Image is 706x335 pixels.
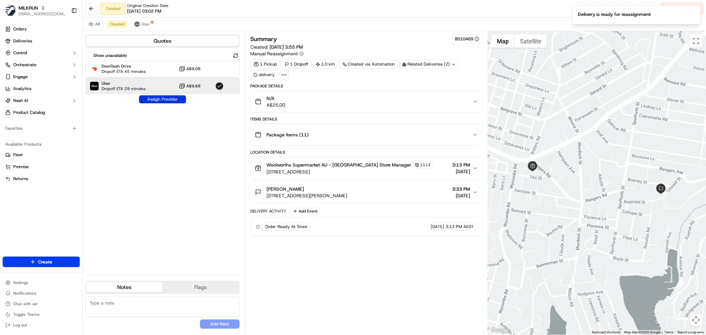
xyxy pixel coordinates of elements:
[5,164,77,170] a: Promise
[3,289,80,298] button: Notifications
[251,36,277,42] h3: Summary
[251,44,303,50] span: Created:
[267,186,304,192] span: [PERSON_NAME]
[3,173,80,184] button: Returns
[3,150,80,160] button: Fleet
[689,313,703,327] button: Map camera controls
[47,112,80,117] a: Powered byPylon
[102,64,146,69] span: DoorDash Drive
[127,3,168,8] span: Original Creation Date
[13,110,45,116] span: Product Catalog
[251,83,482,89] div: Package Details
[7,97,12,102] div: 📗
[7,26,120,37] p: Welcome 👋
[267,102,286,108] span: A$25.00
[86,36,239,46] button: Quotes
[251,150,482,155] div: Location Details
[3,278,80,287] button: Settings
[420,162,431,167] span: 1113
[187,66,201,72] span: A$9.08
[13,291,36,296] span: Notifications
[340,60,398,69] a: Created via Automation
[490,326,511,335] img: Google
[23,70,84,75] div: We're available if you need us!
[5,152,77,158] a: Fleet
[270,44,303,50] span: [DATE] 3:55 PM
[490,326,511,335] a: Open this area in Google Maps (opens a new window)
[7,63,19,75] img: 1736555255976-a54dd68f-1ca7-489b-9aae-adbdc363a1c4
[3,83,80,94] a: Analytics
[3,162,80,172] button: Promise
[251,117,482,122] div: Items Details
[13,98,28,104] span: Nash AI
[3,123,80,134] div: Favorites
[13,164,29,170] span: Promise
[399,60,459,69] div: Related Deliveries (2)
[102,69,146,74] span: Dropoff ETA 45 minutes
[452,168,470,175] span: [DATE]
[85,20,103,28] button: All
[3,320,80,330] button: Log out
[163,282,239,293] button: Flags
[267,192,348,199] span: [STREET_ADDRESS][PERSON_NAME]
[267,162,411,168] span: Woolworths Supermarket AU - [GEOGRAPHIC_DATA] Store Manager
[179,83,201,89] button: A$9.68
[267,95,286,102] span: N/A
[7,7,20,20] img: Nash
[113,65,120,73] button: Start new chat
[446,224,474,230] span: 3:13 PM AEST
[141,22,150,27] span: Uber
[3,3,69,19] button: MILKRUNMILKRUN[EMAIL_ADDRESS][DOMAIN_NAME]
[13,26,26,32] span: Orders
[19,5,38,11] button: MILKRUN
[664,330,674,334] a: Terms (opens in new tab)
[13,280,28,285] span: Settings
[3,36,80,46] a: Deliveries
[3,48,80,58] button: Control
[3,95,80,106] button: Nash AI
[63,96,106,103] span: API Documentation
[13,62,36,68] span: Orchestrate
[19,11,66,17] button: [EMAIL_ADDRESS][DOMAIN_NAME]
[5,5,16,16] img: MILKRUN
[3,107,80,118] a: Product Catalog
[5,176,77,182] a: Returns
[251,50,304,57] button: Manual Reassignment
[251,60,280,69] div: 1 Pickup
[13,86,31,92] span: Analytics
[139,95,186,103] button: Assign Provider
[3,60,80,70] button: Orchestrate
[267,168,433,175] span: [STREET_ADDRESS]
[267,131,309,138] span: Package Items ( 11 )
[13,38,32,44] span: Deliveries
[251,91,482,112] button: N/AA$25.00
[53,93,109,105] a: 💻API Documentation
[431,224,444,230] span: [DATE]
[3,72,80,82] button: Engage
[13,152,23,158] span: Fleet
[251,70,278,79] div: delivery
[678,330,704,334] a: Report a map error
[110,22,124,27] span: Created
[3,257,80,267] button: Create
[13,322,27,328] span: Log out
[3,310,80,319] button: Toggle Theme
[187,83,201,89] span: A$9.68
[179,66,201,72] button: A$9.08
[13,96,51,103] span: Knowledge Base
[17,43,119,50] input: Got a question? Start typing here...
[282,60,311,69] div: 1 Dropoff
[251,124,482,145] button: Package Items (11)
[455,36,479,42] button: 8010469
[134,22,140,27] img: uber-new-logo.jpeg
[56,97,61,102] div: 💻
[578,11,651,18] div: Delivery is ready for reassignment
[4,93,53,105] a: 📗Knowledge Base
[3,139,80,150] div: Available Products
[3,24,80,34] a: Orders
[13,312,40,317] span: Toggle Theme
[93,53,127,59] label: Show unavailable
[13,74,28,80] span: Engage
[23,63,109,70] div: Start new chat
